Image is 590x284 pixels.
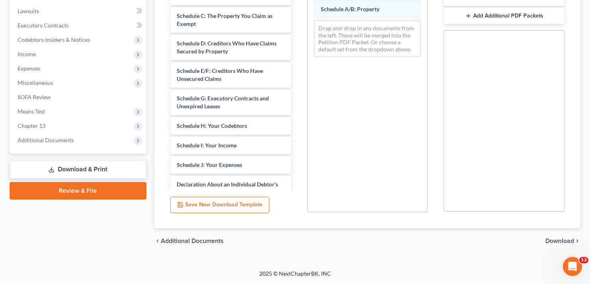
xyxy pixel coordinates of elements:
div: 2025 © NextChapterBK, INC [68,270,523,284]
span: Declaration About an Individual Debtor's Schedules [177,181,278,196]
a: Download & Print [10,160,146,179]
iframe: Intercom live chat [563,257,582,276]
span: Lawsuits [18,8,39,14]
span: SOFA Review [18,94,51,100]
span: Chapter 13 [18,122,45,129]
a: Executory Contracts [11,18,146,33]
span: Schedule J: Your Expenses [177,161,242,168]
a: SOFA Review [11,90,146,104]
span: Expenses [18,65,40,72]
span: Miscellaneous [18,79,53,86]
span: Means Test [18,108,45,115]
span: Schedule H: Your Codebtors [177,122,247,129]
span: Schedule I: Your Income [177,142,237,149]
a: Lawsuits [11,4,146,18]
span: Executory Contracts [18,22,69,29]
span: Income [18,51,36,57]
span: Codebtors Insiders & Notices [18,36,90,43]
span: Schedule G: Executory Contracts and Unexpired Leases [177,95,269,110]
span: Schedule C: The Property You Claim as Exempt [177,12,272,27]
span: Schedule A/B: Property [321,6,379,12]
span: 12 [579,257,588,263]
i: chevron_left [154,238,161,244]
i: chevron_right [574,238,580,244]
a: chevron_left Additional Documents [154,238,224,244]
span: Schedule E/F: Creditors Who Have Unsecured Claims [177,67,263,82]
div: Drag-and-drop in any documents from the left. These will be merged into the Petition PDF Packet. ... [314,20,421,57]
button: Save New Download Template [170,197,269,213]
span: Additional Documents [161,238,224,244]
span: Additional Documents [18,137,74,143]
span: Download [545,238,574,244]
span: Schedule D: Creditors Who Have Claims Secured by Property [177,40,276,55]
button: Add Additional PDF Packets [444,8,564,24]
button: Download chevron_right [545,238,580,244]
a: Review & File [10,182,146,200]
